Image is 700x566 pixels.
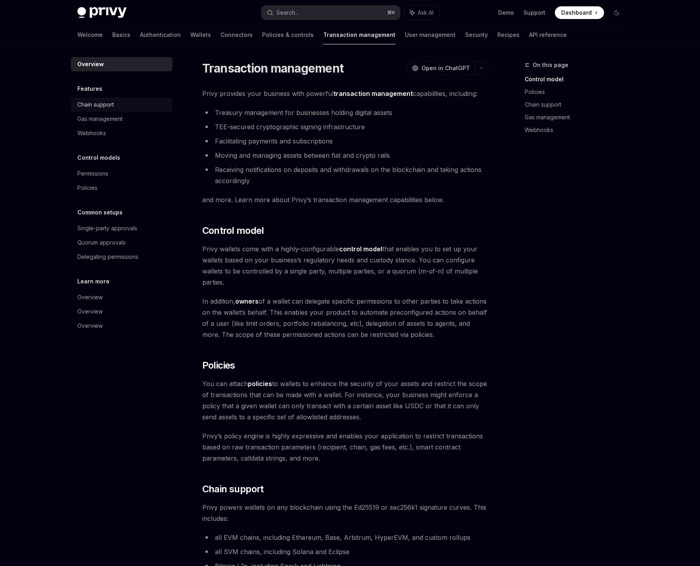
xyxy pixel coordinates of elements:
a: Overview [71,290,173,304]
div: Delegating permissions [77,252,138,262]
a: Demo [498,9,514,17]
a: Policies [71,181,173,195]
button: Open in ChatGPT [407,61,475,75]
span: Privy powers wallets on any blockchain using the Ed25519 or sec256k1 signature curves. This inclu... [202,502,488,524]
li: Receiving notifications on deposits and withdrawals on the blockchain and taking actions accordingly [202,164,488,186]
li: Facilitating payments and subscriptions [202,136,488,147]
a: control model [339,245,382,253]
span: Dashboard [561,9,592,17]
a: Overview [71,57,173,71]
span: In addition, of a wallet can delegate specific permissions to other parties to take actions on th... [202,296,488,340]
span: Ask AI [418,9,433,17]
div: Chain support [77,100,114,109]
button: Ask AI [404,6,439,20]
a: Gas management [71,112,173,126]
a: Wallets [190,25,211,44]
div: Search... [276,8,299,17]
span: Control model [202,224,264,237]
span: Privy wallets come with a highly-configurable that enables you to set up your wallets based on yo... [202,243,488,288]
a: Policies [525,86,629,98]
div: Gas management [77,114,123,124]
a: owners [235,297,259,306]
a: User management [405,25,456,44]
a: Authentication [140,25,181,44]
a: Overview [71,304,173,319]
li: all SVM chains, including Solana and Eclipse [202,546,488,557]
li: TEE-secured cryptographic signing infrastructure [202,121,488,132]
a: Policies & controls [262,25,314,44]
div: Webhooks [77,128,106,138]
a: Webhooks [71,126,173,140]
a: Permissions [71,166,173,181]
a: Chain support [525,98,629,111]
a: Dashboard [555,6,604,19]
strong: transaction management [334,90,413,98]
a: Chain support [71,98,173,112]
button: Search...⌘K [261,6,400,20]
span: ⌘ K [387,10,395,16]
li: Treasury management for businesses holding digital assets [202,107,488,118]
a: Gas management [525,111,629,124]
a: Welcome [77,25,103,44]
a: Control model [525,73,629,86]
a: Single-party approvals [71,221,173,235]
div: Overview [77,307,103,316]
a: API reference [529,25,567,44]
div: Quorum approvals [77,238,126,247]
h1: Transaction management [202,61,344,75]
div: Overview [77,321,103,331]
img: dark logo [77,7,127,18]
span: You can attach to wallets to enhance the security of your assets and restrict the scope of transa... [202,378,488,423]
a: Webhooks [525,124,629,136]
div: Overview [77,59,104,69]
a: Transaction management [323,25,395,44]
a: policies [248,380,272,388]
li: all EVM chains, including Ethereum, Base, Arbitrum, HyperEVM, and custom rollups [202,532,488,543]
a: Security [465,25,488,44]
span: Policies [202,359,235,372]
span: Chain support [202,483,264,495]
div: Single-party approvals [77,224,137,233]
a: Basics [112,25,130,44]
h5: Features [77,84,102,94]
a: Delegating permissions [71,250,173,264]
span: Privy provides your business with powerful capabilities, including: [202,88,488,99]
a: Recipes [497,25,520,44]
span: Open in ChatGPT [422,64,470,72]
div: Overview [77,293,103,302]
h5: Learn more [77,277,109,286]
div: Policies [77,183,98,193]
a: Quorum approvals [71,235,173,250]
a: Overview [71,319,173,333]
li: Moving and managing assets between fiat and crypto rails [202,150,488,161]
h5: Control models [77,153,120,163]
span: Privy’s policy engine is highly expressive and enables your application to restrict transactions ... [202,430,488,464]
button: Toggle dark mode [610,6,623,19]
span: On this page [533,60,568,70]
span: and more. Learn more about Privy’s transaction management capabilities below. [202,194,488,205]
a: Support [524,9,545,17]
a: Connectors [221,25,253,44]
div: Permissions [77,169,108,178]
h5: Common setups [77,208,123,217]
